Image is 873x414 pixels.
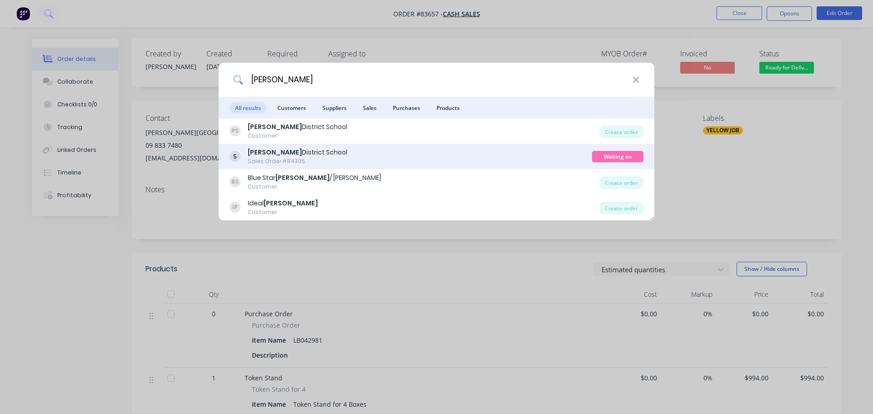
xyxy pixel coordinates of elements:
b: [PERSON_NAME] [248,148,302,157]
div: IP [230,202,241,213]
b: [PERSON_NAME] [248,122,302,131]
span: Sales [357,102,382,114]
div: Customer [248,208,318,216]
span: Purchases [387,102,426,114]
span: All results [230,102,266,114]
div: District School [248,148,347,157]
span: Suppliers [317,102,352,114]
b: [PERSON_NAME] [276,173,330,182]
span: Products [431,102,465,114]
div: BS [230,176,241,187]
div: Customer [248,183,381,191]
div: District School [248,122,347,132]
div: Waiting on Supplier [592,151,643,162]
input: Start typing a customer or supplier name to create a new order... [243,63,632,97]
div: Ideal [248,199,318,208]
div: PS [230,125,241,136]
b: [PERSON_NAME] [264,199,318,208]
div: Create order [599,176,643,189]
div: Blue Star / [PERSON_NAME] [248,173,381,183]
div: Create order [599,125,643,138]
div: Customer [248,132,347,140]
div: Sales Order #84395 [248,157,347,165]
span: Customers [272,102,311,114]
div: Create order [599,202,643,214]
